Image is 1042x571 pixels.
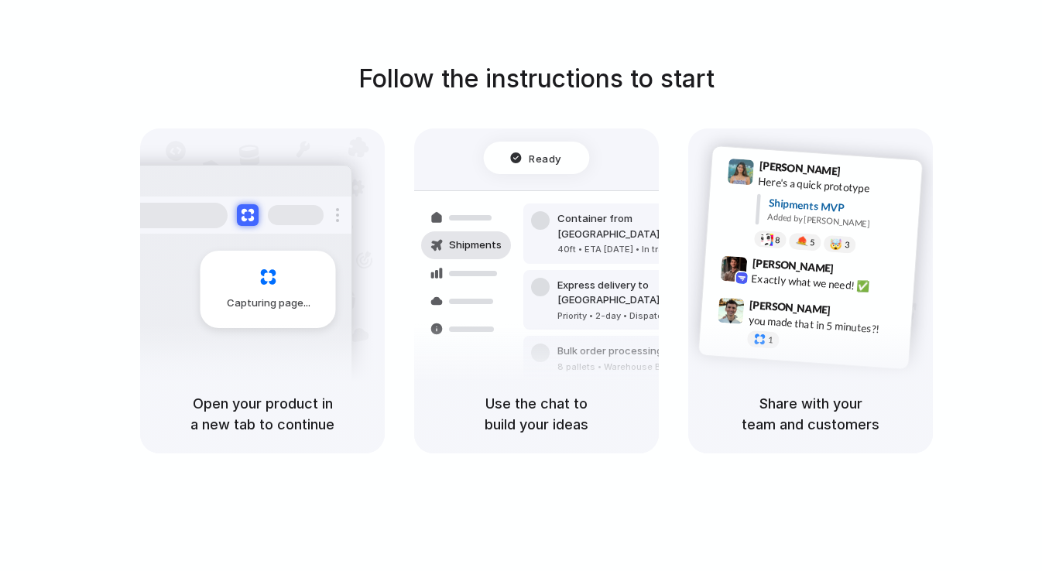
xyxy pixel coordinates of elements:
[557,211,725,241] div: Container from [GEOGRAPHIC_DATA]
[768,336,773,344] span: 1
[557,243,725,256] div: 40ft • ETA [DATE] • In transit
[838,262,870,280] span: 9:42 AM
[530,150,562,166] span: Ready
[810,238,815,247] span: 5
[845,165,877,183] span: 9:41 AM
[775,236,780,244] span: 8
[159,393,366,435] h5: Open your product in a new tab to continue
[449,238,502,253] span: Shipments
[707,393,914,435] h5: Share with your team and customers
[751,270,906,296] div: Exactly what we need! ✅
[830,238,843,250] div: 🤯
[557,309,725,323] div: Priority • 2-day • Dispatched
[433,393,640,435] h5: Use the chat to build your ideas
[748,312,903,338] div: you made that in 5 minutes?!
[752,255,834,277] span: [PERSON_NAME]
[227,296,313,311] span: Capturing page
[835,303,867,322] span: 9:47 AM
[768,195,911,221] div: Shipments MVP
[557,361,701,374] div: 8 pallets • Warehouse B • Packed
[767,210,910,233] div: Added by [PERSON_NAME]
[557,278,725,308] div: Express delivery to [GEOGRAPHIC_DATA]
[358,60,715,97] h1: Follow the instructions to start
[758,173,913,200] div: Here's a quick prototype
[557,344,701,359] div: Bulk order processing
[759,157,841,180] span: [PERSON_NAME]
[749,296,831,319] span: [PERSON_NAME]
[845,241,850,249] span: 3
